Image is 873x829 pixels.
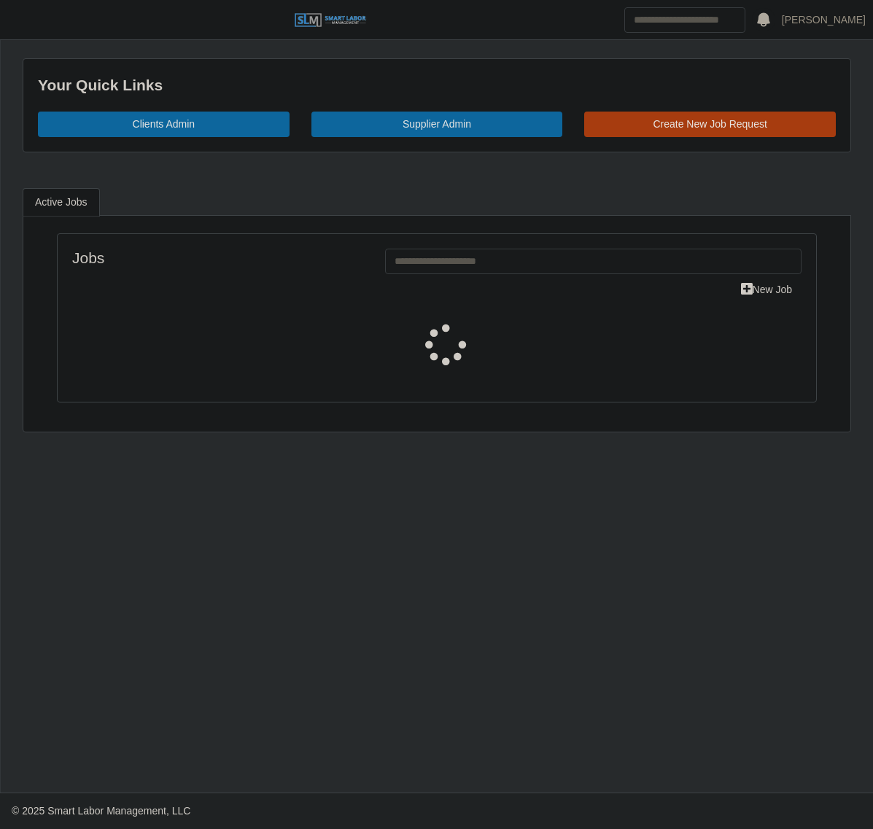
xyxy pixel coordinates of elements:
a: [PERSON_NAME] [782,12,866,28]
input: Search [624,7,745,33]
a: Active Jobs [23,188,100,217]
h4: Jobs [72,249,363,267]
a: Clients Admin [38,112,290,137]
div: Your Quick Links [38,74,836,97]
a: New Job [732,277,802,303]
img: SLM Logo [294,12,367,28]
a: Create New Job Request [584,112,836,137]
a: Supplier Admin [311,112,563,137]
span: © 2025 Smart Labor Management, LLC [12,805,190,817]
